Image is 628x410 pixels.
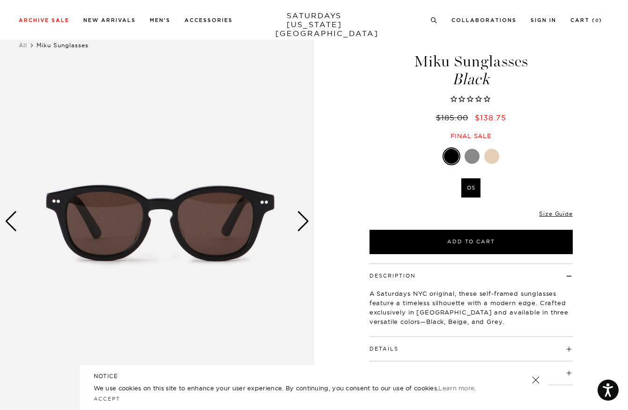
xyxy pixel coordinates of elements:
[297,211,310,232] div: Next slide
[369,289,573,326] p: A Saturdays NYC original, these self-framed sunglasses feature a timeless silhouette with a moder...
[436,113,472,122] del: $185.00
[369,273,416,278] button: Description
[368,95,574,104] span: Rated 0.0 out of 5 stars 0 reviews
[185,18,233,23] a: Accessories
[570,18,602,23] a: Cart (0)
[19,18,69,23] a: Archive Sale
[94,383,502,393] p: We use cookies on this site to enhance your user experience. By continuing, you consent to our us...
[369,230,573,254] button: Add to Cart
[368,54,574,87] h1: Miku Sunglasses
[531,18,556,23] a: Sign In
[150,18,170,23] a: Men's
[5,211,17,232] div: Previous slide
[368,132,574,140] div: Final sale
[451,18,517,23] a: Collaborations
[19,42,27,49] a: All
[438,384,474,392] a: Learn more
[539,210,572,217] a: Size Guide
[461,178,480,198] label: OS
[475,113,506,122] span: $138.75
[368,72,574,87] span: Black
[37,42,89,49] span: Miku Sunglasses
[94,395,121,402] a: Accept
[83,18,136,23] a: New Arrivals
[595,19,599,23] small: 0
[275,11,353,38] a: SATURDAYS[US_STATE][GEOGRAPHIC_DATA]
[94,372,535,381] h5: NOTICE
[369,346,399,351] button: Details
